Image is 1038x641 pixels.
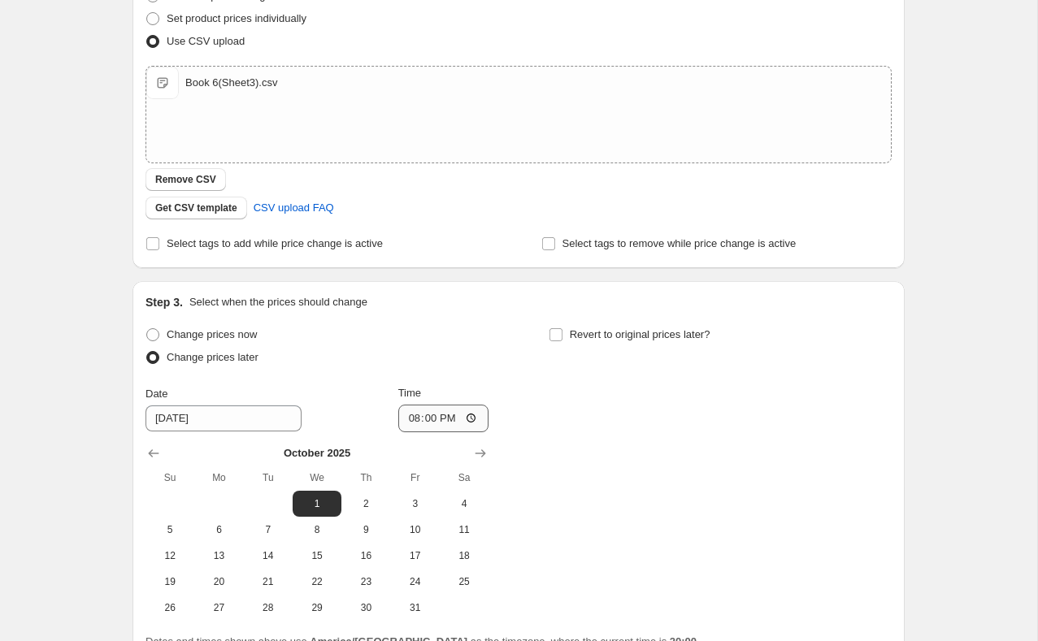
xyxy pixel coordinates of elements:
span: Select tags to add while price change is active [167,237,383,249]
button: Saturday October 11 2025 [440,517,489,543]
button: Show next month, November 2025 [469,442,492,465]
span: 1 [299,497,335,510]
a: CSV upload FAQ [244,195,344,221]
span: 20 [201,575,237,588]
button: Sunday October 12 2025 [145,543,194,569]
span: 18 [446,549,482,562]
button: Tuesday October 28 2025 [244,595,293,621]
span: 11 [446,523,482,536]
button: Wednesday October 29 2025 [293,595,341,621]
th: Thursday [341,465,390,491]
button: Friday October 3 2025 [391,491,440,517]
span: 24 [397,575,433,588]
span: 4 [446,497,482,510]
button: Thursday October 16 2025 [341,543,390,569]
button: Wednesday October 22 2025 [293,569,341,595]
button: Friday October 31 2025 [391,595,440,621]
span: 2 [348,497,384,510]
button: Thursday October 23 2025 [341,569,390,595]
span: We [299,471,335,484]
button: Wednesday October 1 2025 [293,491,341,517]
button: Sunday October 19 2025 [145,569,194,595]
button: Thursday October 2 2025 [341,491,390,517]
p: Select when the prices should change [189,294,367,310]
span: 10 [397,523,433,536]
th: Wednesday [293,465,341,491]
button: Friday October 10 2025 [391,517,440,543]
span: 13 [201,549,237,562]
span: Date [145,388,167,400]
button: Monday October 20 2025 [194,569,243,595]
span: 5 [152,523,188,536]
button: Remove CSV [145,168,226,191]
button: Show previous month, September 2025 [142,442,165,465]
span: Set product prices individually [167,12,306,24]
span: Sa [446,471,482,484]
span: 27 [201,601,237,614]
button: Tuesday October 7 2025 [244,517,293,543]
button: Sunday October 5 2025 [145,517,194,543]
span: 25 [446,575,482,588]
span: Time [398,387,421,399]
span: 17 [397,549,433,562]
span: 26 [152,601,188,614]
span: Revert to original prices later? [570,328,710,340]
span: 19 [152,575,188,588]
span: Tu [250,471,286,484]
span: 16 [348,549,384,562]
button: Saturday October 18 2025 [440,543,489,569]
button: Tuesday October 21 2025 [244,569,293,595]
span: 3 [397,497,433,510]
span: 6 [201,523,237,536]
div: Book 6(Sheet3).csv [185,75,277,91]
button: Sunday October 26 2025 [145,595,194,621]
button: Monday October 13 2025 [194,543,243,569]
span: CSV upload FAQ [254,200,334,216]
span: 31 [397,601,433,614]
input: 12:00 [398,405,489,432]
span: Fr [397,471,433,484]
input: 9/30/2025 [145,405,302,431]
button: Monday October 27 2025 [194,595,243,621]
h2: Step 3. [145,294,183,310]
th: Monday [194,465,243,491]
span: 9 [348,523,384,536]
th: Saturday [440,465,489,491]
span: 21 [250,575,286,588]
span: 22 [299,575,335,588]
span: Mo [201,471,237,484]
button: Friday October 17 2025 [391,543,440,569]
span: 8 [299,523,335,536]
th: Sunday [145,465,194,491]
button: Saturday October 4 2025 [440,491,489,517]
span: Select tags to remove while price change is active [562,237,797,249]
span: 12 [152,549,188,562]
button: Monday October 6 2025 [194,517,243,543]
span: 15 [299,549,335,562]
span: 29 [299,601,335,614]
span: 14 [250,549,286,562]
span: 30 [348,601,384,614]
span: Remove CSV [155,173,216,186]
button: Tuesday October 14 2025 [244,543,293,569]
button: Saturday October 25 2025 [440,569,489,595]
button: Get CSV template [145,197,247,219]
button: Thursday October 9 2025 [341,517,390,543]
span: 7 [250,523,286,536]
span: 28 [250,601,286,614]
span: 23 [348,575,384,588]
span: Th [348,471,384,484]
button: Wednesday October 8 2025 [293,517,341,543]
th: Friday [391,465,440,491]
th: Tuesday [244,465,293,491]
span: Change prices now [167,328,257,340]
span: Su [152,471,188,484]
button: Wednesday October 15 2025 [293,543,341,569]
span: Get CSV template [155,201,237,214]
span: Use CSV upload [167,35,245,47]
button: Thursday October 30 2025 [341,595,390,621]
span: Change prices later [167,351,258,363]
button: Friday October 24 2025 [391,569,440,595]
